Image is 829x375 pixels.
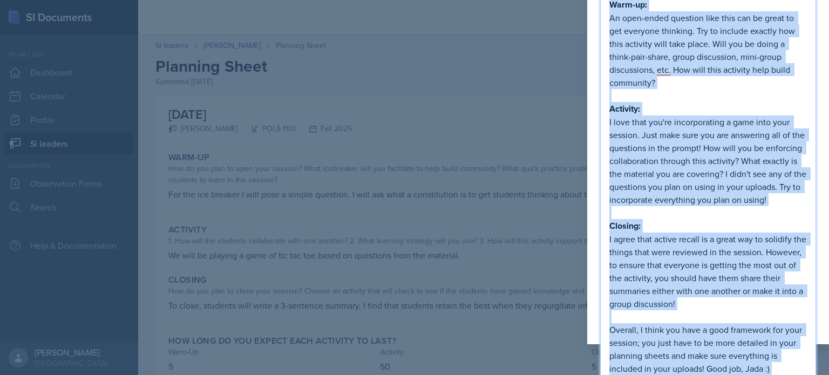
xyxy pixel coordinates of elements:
[609,220,641,232] strong: Closing:
[609,233,807,310] p: I agree that active recall is a great way to solidify the things that were reviewed in the sessio...
[609,323,807,375] p: Overall, I think you have a good framework for your session; you just have to be more detailed in...
[609,115,807,206] p: I love that you're incorporating a game into your session. Just make sure you are answering all o...
[609,103,640,115] strong: Activity:
[609,11,807,89] p: An open-ended question like this can be great to get everyone thinking. Try to include exactly ho...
